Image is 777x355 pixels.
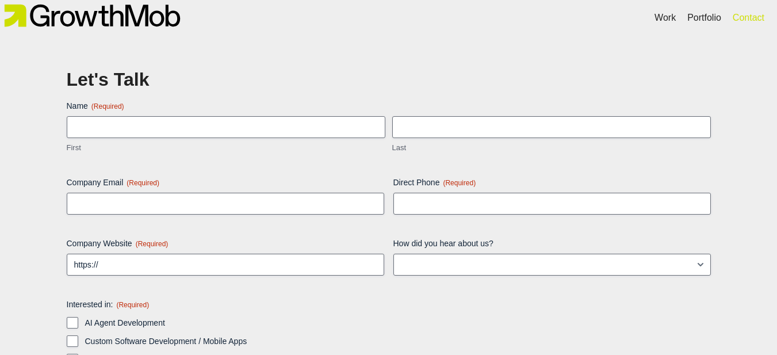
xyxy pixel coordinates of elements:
[649,8,770,28] nav: Main nav
[733,11,764,25] a: Contact
[67,143,385,154] label: First
[393,177,711,188] label: Direct Phone
[67,177,384,188] label: Company Email
[67,299,150,310] legend: Interested in:
[67,238,384,249] label: Company Website
[67,254,384,276] input: https://
[443,179,476,187] span: (Required)
[392,143,711,154] label: Last
[654,11,676,25] a: Work
[91,102,124,110] span: (Required)
[85,335,711,347] label: Custom Software Development / Mobile Apps
[67,70,711,89] h2: Let's Talk
[393,238,711,249] label: How did you hear about us?
[136,240,169,248] span: (Required)
[67,100,124,112] legend: Name
[116,301,149,309] span: (Required)
[85,317,711,329] label: AI Agent Development
[687,11,721,25] a: Portfolio
[127,179,159,187] span: (Required)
